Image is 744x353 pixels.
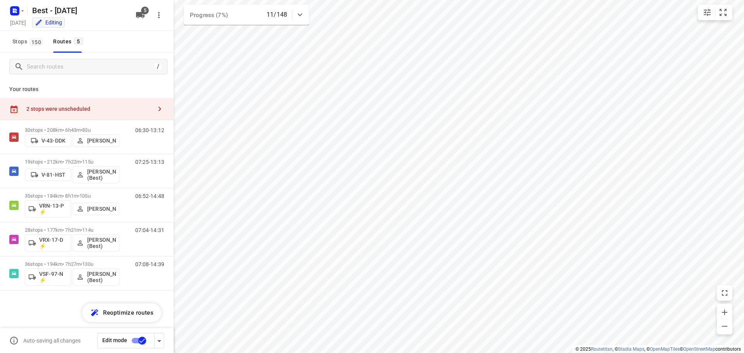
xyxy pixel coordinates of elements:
[29,4,129,17] h5: Rename
[81,159,82,165] span: •
[79,193,91,199] span: 105u
[82,159,93,165] span: 115u
[135,227,164,233] p: 07:04-14:31
[25,193,119,199] p: 35 stops • 184km • 8h1m
[618,346,644,352] a: Stadia Maps
[135,159,164,165] p: 07:25-13:13
[87,206,116,212] p: [PERSON_NAME]
[27,61,154,73] input: Search routes
[25,169,71,181] button: V-81-HST
[102,337,127,343] span: Edit mode
[591,346,613,352] a: Routetitan
[53,37,85,46] div: Routes
[87,138,116,144] p: [PERSON_NAME]
[135,127,164,133] p: 06:30-13:12
[154,62,162,71] div: /
[25,234,71,251] button: VRX-17-D ⚡
[151,7,167,23] button: More
[575,346,741,352] li: © 2025 , © , © © contributors
[87,271,116,283] p: [PERSON_NAME] (Best)
[82,303,161,322] button: Reoptimize routes
[25,127,119,133] p: 30 stops • 208km • 6h43m
[699,5,715,20] button: Map settings
[73,203,119,215] button: [PERSON_NAME]
[650,346,680,352] a: OpenMapTiles
[73,269,119,286] button: [PERSON_NAME] (Best)
[683,346,715,352] a: OpenStreetMap
[87,169,116,181] p: [PERSON_NAME] (Best)
[103,308,153,318] span: Reoptimize routes
[135,261,164,267] p: 07:08-14:39
[23,338,81,344] p: Auto-saving all changes
[39,203,68,215] p: VRN-13-P ⚡
[25,159,119,165] p: 19 stops • 212km • 7h22m
[74,37,83,45] span: 5
[25,134,71,147] button: V-43-DDK
[7,18,29,27] h5: Project date
[39,271,68,283] p: VSF-97-N ⚡
[41,138,65,144] p: V-43-DDK
[39,237,68,249] p: VRX-17-D ⚡
[87,237,116,249] p: [PERSON_NAME] (Best)
[9,85,164,93] p: Your routes
[81,227,82,233] span: •
[25,200,71,217] button: VRN-13-P ⚡
[41,172,65,178] p: V-81-HST
[29,38,43,46] span: 150
[81,127,82,133] span: •
[25,227,119,233] p: 28 stops • 177km • 7h21m
[73,166,119,183] button: [PERSON_NAME] (Best)
[267,10,287,19] p: 11/148
[26,106,152,112] div: 2 stops were unscheduled
[82,127,90,133] span: 83u
[25,261,119,267] p: 36 stops • 194km • 7h27m
[190,12,228,19] span: Progress (7%)
[698,5,732,20] div: small contained button group
[81,261,82,267] span: •
[25,269,71,286] button: VSF-97-N ⚡
[715,5,731,20] button: Fit zoom
[12,37,45,46] span: Stops
[155,336,164,345] div: Driver app settings
[184,5,309,25] div: Progress (7%)11/148
[82,227,93,233] span: 114u
[82,261,93,267] span: 130u
[133,7,148,23] button: 5
[135,193,164,199] p: 06:52-14:48
[141,7,149,14] span: 5
[78,193,79,199] span: •
[73,134,119,147] button: [PERSON_NAME]
[73,234,119,251] button: [PERSON_NAME] (Best)
[35,19,62,26] div: You are currently in edit mode.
